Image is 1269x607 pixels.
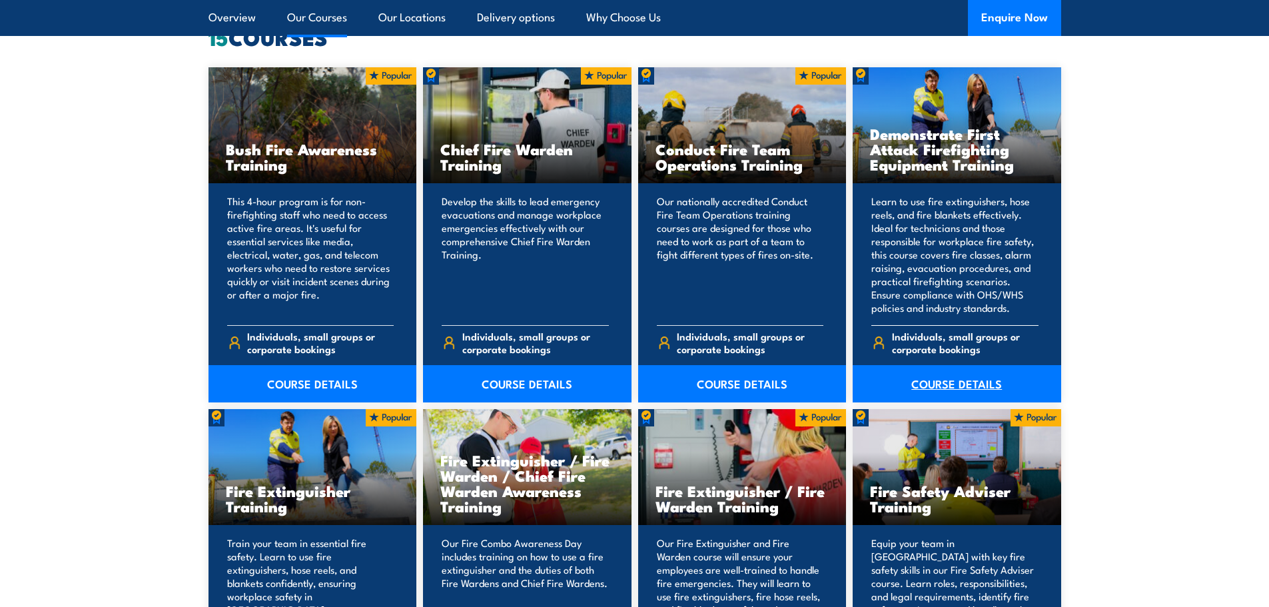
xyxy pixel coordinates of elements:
[871,195,1039,314] p: Learn to use fire extinguishers, hose reels, and fire blankets effectively. Ideal for technicians...
[440,141,614,172] h3: Chief Fire Warden Training
[462,330,609,355] span: Individuals, small groups or corporate bookings
[677,330,823,355] span: Individuals, small groups or corporate bookings
[870,483,1044,514] h3: Fire Safety Adviser Training
[226,483,400,514] h3: Fire Extinguisher Training
[853,365,1061,402] a: COURSE DETAILS
[226,141,400,172] h3: Bush Fire Awareness Training
[657,195,824,314] p: Our nationally accredited Conduct Fire Team Operations training courses are designed for those wh...
[209,27,1061,46] h2: COURSES
[209,20,228,53] strong: 15
[442,195,609,314] p: Develop the skills to lead emergency evacuations and manage workplace emergencies effectively wit...
[423,365,632,402] a: COURSE DETAILS
[227,195,394,314] p: This 4-hour program is for non-firefighting staff who need to access active fire areas. It's usef...
[247,330,394,355] span: Individuals, small groups or corporate bookings
[655,141,829,172] h3: Conduct Fire Team Operations Training
[892,330,1039,355] span: Individuals, small groups or corporate bookings
[638,365,847,402] a: COURSE DETAILS
[870,126,1044,172] h3: Demonstrate First Attack Firefighting Equipment Training
[655,483,829,514] h3: Fire Extinguisher / Fire Warden Training
[209,365,417,402] a: COURSE DETAILS
[440,452,614,514] h3: Fire Extinguisher / Fire Warden / Chief Fire Warden Awareness Training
